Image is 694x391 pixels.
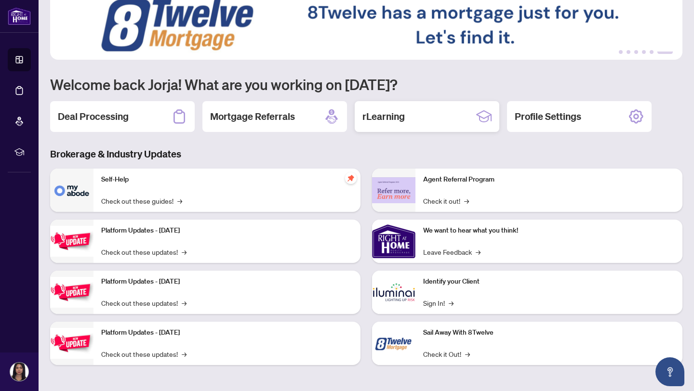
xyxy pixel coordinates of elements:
[345,172,357,184] span: pushpin
[101,247,187,257] a: Check out these updates!→
[50,277,93,307] img: Platform Updates - July 8, 2025
[372,271,415,314] img: Identify your Client
[423,276,675,287] p: Identify your Client
[50,226,93,256] img: Platform Updates - July 21, 2025
[58,110,129,123] h2: Deal Processing
[423,327,675,338] p: Sail Away With 8Twelve
[50,75,682,93] h1: Welcome back Jorja! What are you working on [DATE]?
[515,110,581,123] h2: Profile Settings
[619,50,623,54] button: 1
[101,276,353,287] p: Platform Updates - [DATE]
[177,195,182,206] span: →
[101,298,187,308] a: Check out these updates!→
[210,110,295,123] h2: Mortgage Referrals
[650,50,654,54] button: 5
[50,169,93,212] img: Self-Help
[476,247,480,257] span: →
[8,7,31,25] img: logo
[372,322,415,365] img: Sail Away With 8Twelve
[101,225,353,236] p: Platform Updates - [DATE]
[423,298,454,308] a: Sign In!→
[50,328,93,358] img: Platform Updates - June 23, 2025
[372,177,415,204] img: Agent Referral Program
[465,349,470,359] span: →
[101,174,353,185] p: Self-Help
[655,357,684,386] button: Open asap
[423,195,469,206] a: Check it out!→
[101,349,187,359] a: Check out these updates!→
[182,349,187,359] span: →
[50,147,682,161] h3: Brokerage & Industry Updates
[657,50,673,54] button: 6
[642,50,646,54] button: 4
[634,50,638,54] button: 3
[182,247,187,257] span: →
[627,50,630,54] button: 2
[372,220,415,263] img: We want to hear what you think!
[423,349,470,359] a: Check it Out!→
[101,195,182,206] a: Check out these guides!→
[182,298,187,308] span: →
[362,110,405,123] h2: rLearning
[423,247,480,257] a: Leave Feedback→
[449,298,454,308] span: →
[101,327,353,338] p: Platform Updates - [DATE]
[423,174,675,185] p: Agent Referral Program
[464,195,469,206] span: →
[423,225,675,236] p: We want to hear what you think!
[10,363,28,381] img: Profile Icon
